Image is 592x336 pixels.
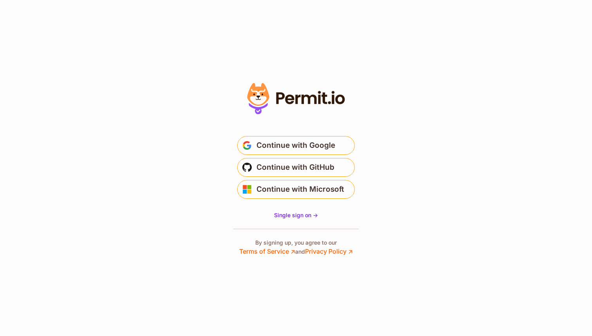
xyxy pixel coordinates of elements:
[274,212,318,218] span: Single sign on ->
[274,211,318,219] a: Single sign on ->
[256,139,335,152] span: Continue with Google
[256,161,334,174] span: Continue with GitHub
[237,136,355,155] button: Continue with Google
[305,247,353,255] a: Privacy Policy ↗
[237,180,355,199] button: Continue with Microsoft
[237,158,355,177] button: Continue with GitHub
[239,239,353,256] p: By signing up, you agree to our and
[239,247,295,255] a: Terms of Service ↗
[256,183,344,196] span: Continue with Microsoft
